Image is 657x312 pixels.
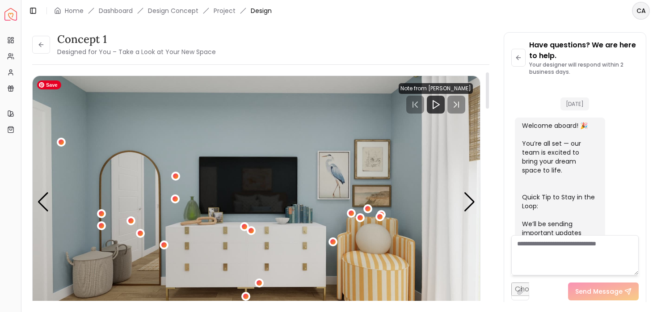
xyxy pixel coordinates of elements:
[633,3,649,19] span: CA
[560,97,589,110] span: [DATE]
[430,99,441,110] svg: Play
[529,61,639,76] p: Your designer will respond within 2 business days.
[4,8,17,21] img: Spacejoy Logo
[4,8,17,21] a: Spacejoy
[529,40,639,61] p: Have questions? We are here to help.
[214,6,236,15] a: Project
[251,6,272,15] span: Design
[57,32,216,46] h3: concept 1
[399,83,473,94] div: Note from [PERSON_NAME]
[54,6,272,15] nav: breadcrumb
[37,80,61,89] span: Save
[99,6,133,15] a: Dashboard
[37,192,49,212] div: Previous slide
[463,192,476,212] div: Next slide
[65,6,84,15] a: Home
[148,6,198,15] li: Design Concept
[57,47,216,56] small: Designed for You – Take a Look at Your New Space
[632,2,650,20] button: CA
